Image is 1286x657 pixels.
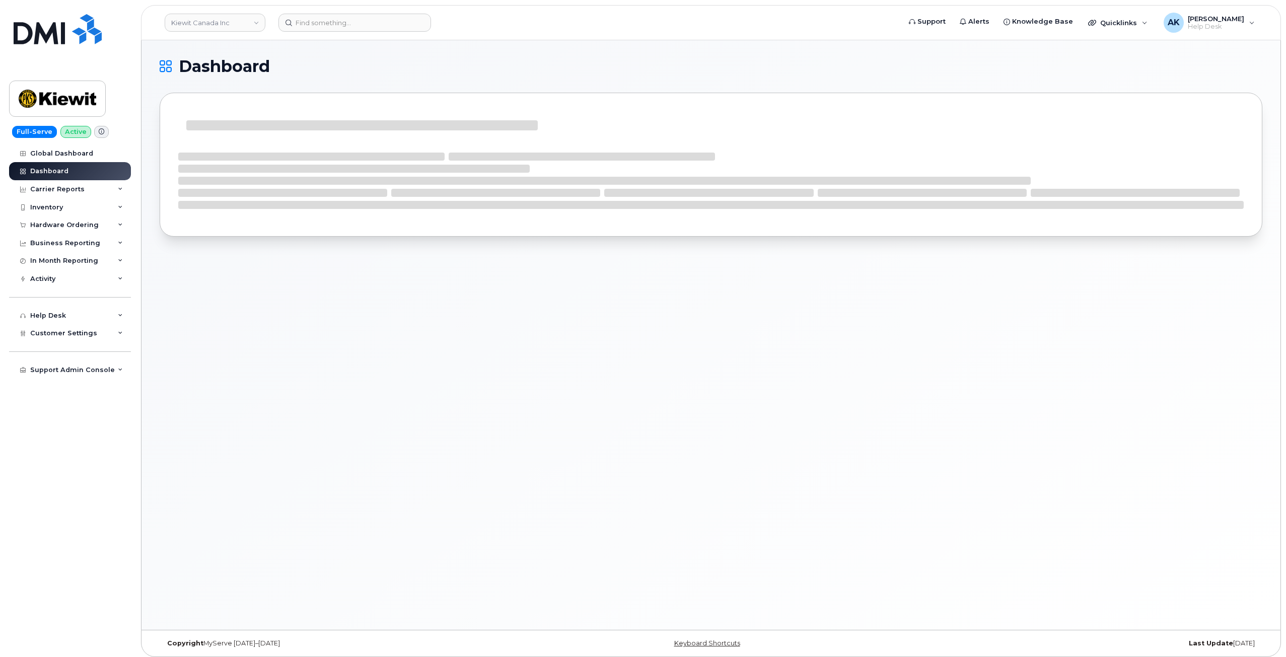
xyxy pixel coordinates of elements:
[674,639,740,647] a: Keyboard Shortcuts
[179,59,270,74] span: Dashboard
[160,639,527,647] div: MyServe [DATE]–[DATE]
[167,639,203,647] strong: Copyright
[895,639,1262,647] div: [DATE]
[1189,639,1233,647] strong: Last Update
